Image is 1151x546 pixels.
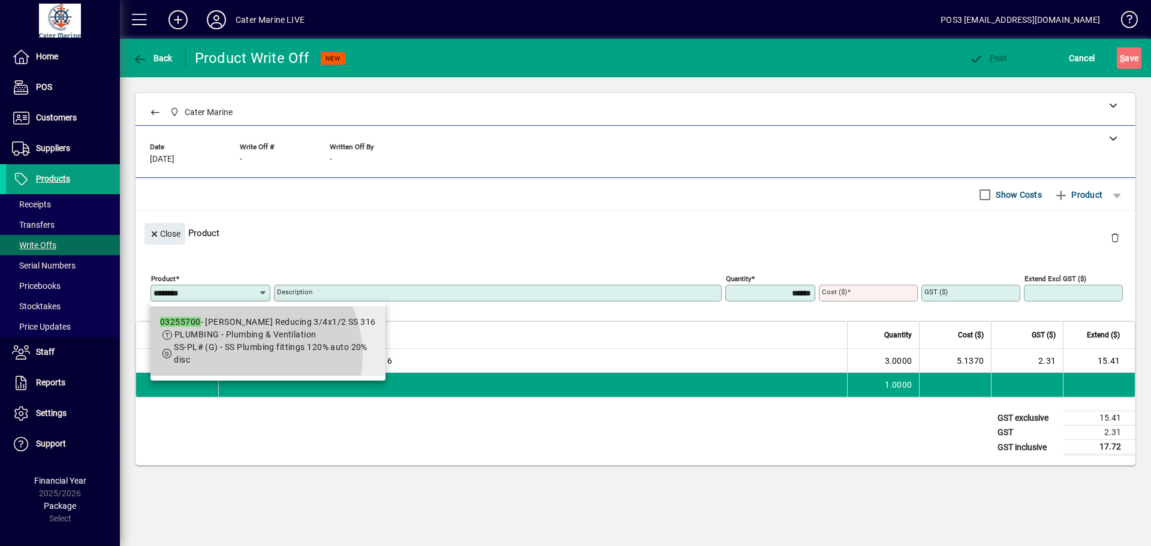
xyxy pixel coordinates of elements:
[160,316,376,328] div: - [PERSON_NAME] Reducing 3/4x1/2 SS 316
[6,368,120,398] a: Reports
[36,378,65,387] span: Reports
[919,349,991,373] td: 5.1370
[135,211,1135,255] div: Product
[924,288,948,296] mat-label: GST ($)
[969,53,1008,63] span: ost
[1087,328,1120,342] span: Extend ($)
[174,330,316,339] span: PLUMBING - Plumbing & Ventilation
[34,476,86,485] span: Financial Year
[1120,53,1125,63] span: S
[6,255,120,276] a: Serial Numbers
[236,10,305,29] div: Cater Marine LIVE
[132,53,173,63] span: Back
[992,411,1063,426] td: GST exclusive
[1120,49,1138,68] span: ave
[218,349,848,373] td: [PERSON_NAME] Reducing 1/2x3/8 SS 316
[1063,426,1135,440] td: 2.31
[160,317,201,327] em: 03255700
[6,134,120,164] a: Suppliers
[144,223,185,245] button: Close
[6,296,120,316] a: Stocktakes
[36,408,67,418] span: Settings
[6,103,120,133] a: Customers
[6,337,120,367] a: Staff
[326,55,341,62] span: NEW
[6,235,120,255] a: Write Offs
[36,439,66,448] span: Support
[992,426,1063,440] td: GST
[120,47,186,69] app-page-header-button: Back
[12,200,51,209] span: Receipts
[1025,274,1086,283] mat-label: Extend excl GST ($)
[36,143,70,153] span: Suppliers
[12,301,61,311] span: Stocktakes
[150,306,385,376] mat-option: 03255700 - SS Bush Reducing 3/4x1/2 SS 316
[6,276,120,296] a: Pricebooks
[6,316,120,337] a: Price Updates
[1101,223,1129,252] button: Delete
[847,349,919,373] td: 3.0000
[847,373,919,397] td: 1.0000
[12,322,71,331] span: Price Updates
[36,347,55,357] span: Staff
[36,174,70,183] span: Products
[822,288,847,296] mat-label: Cost ($)
[277,288,312,296] mat-label: Description
[36,52,58,61] span: Home
[12,240,56,250] span: Write Offs
[12,220,55,230] span: Transfers
[6,399,120,429] a: Settings
[990,53,995,63] span: P
[141,228,188,239] app-page-header-button: Close
[884,328,912,342] span: Quantity
[12,281,61,291] span: Pricebooks
[6,42,120,72] a: Home
[150,155,174,164] span: [DATE]
[195,49,309,68] div: Product Write Off
[6,215,120,235] a: Transfers
[1101,232,1129,243] app-page-header-button: Delete
[1112,2,1136,41] a: Knowledge Base
[1117,47,1141,69] button: Save
[149,224,180,244] span: Close
[6,194,120,215] a: Receipts
[1063,411,1135,426] td: 15.41
[1063,349,1135,373] td: 15.41
[174,342,367,364] span: SS-PL# (G) - SS Plumbing fittings 120% auto 20% disc
[6,73,120,102] a: POS
[1069,49,1095,68] span: Cancel
[1032,328,1056,342] span: GST ($)
[1063,440,1135,455] td: 17.72
[36,113,77,122] span: Customers
[992,440,1063,455] td: GST inclusive
[726,274,751,283] mat-label: Quantity
[6,429,120,459] a: Support
[240,155,242,164] span: -
[36,82,52,92] span: POS
[958,328,984,342] span: Cost ($)
[151,274,176,283] mat-label: Product
[44,501,76,511] span: Package
[12,261,76,270] span: Serial Numbers
[197,9,236,31] button: Profile
[1066,47,1098,69] button: Cancel
[993,189,1042,201] label: Show Costs
[129,47,176,69] button: Back
[330,155,332,164] span: -
[966,47,1011,69] button: Post
[941,10,1100,29] div: POS3 [EMAIL_ADDRESS][DOMAIN_NAME]
[991,349,1063,373] td: 2.31
[159,9,197,31] button: Add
